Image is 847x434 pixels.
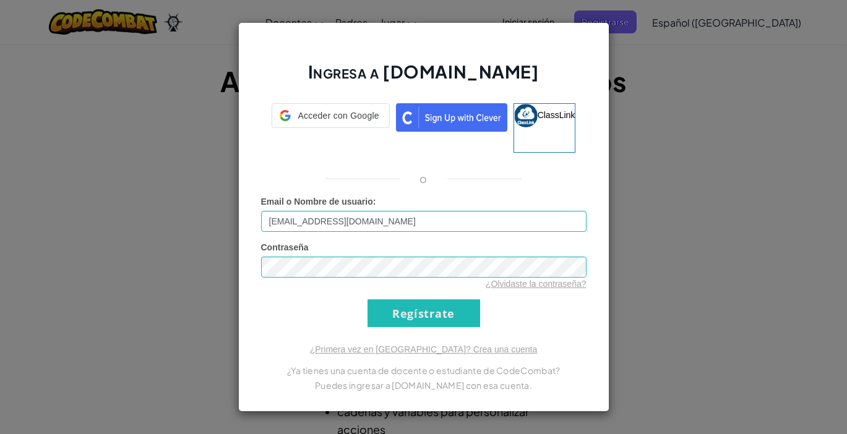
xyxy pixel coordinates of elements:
[261,197,373,206] span: Email o Nombre de usuario
[272,103,390,153] a: Acceder con GoogleAcceder con Google. Se abre en una pestaña nueva
[261,242,309,252] span: Contraseña
[538,110,575,120] span: ClassLink
[368,299,480,327] input: Regístrate
[310,344,538,354] a: ¿Primera vez en [GEOGRAPHIC_DATA]? Crea una cuenta
[272,103,390,128] div: Acceder con Google
[265,127,396,154] iframe: Botón de Acceder con Google
[261,195,376,208] label: :
[261,363,587,378] p: ¿Ya tienes una cuenta de docente o estudiante de CodeCombat?
[593,12,835,235] iframe: Diálogo de Acceder con Google
[261,60,587,96] h2: Ingresa a [DOMAIN_NAME]
[261,378,587,393] p: Puedes ingresar a [DOMAIN_NAME] con esa cuenta.
[514,104,538,127] img: classlink-logo-small.png
[486,279,587,289] a: ¿Olvidaste la contraseña?
[296,109,382,122] span: Acceder con Google
[396,103,507,132] img: clever_sso_button@2x.png
[419,171,427,186] p: o
[272,127,390,154] div: Acceder con Google. Se abre en una pestaña nueva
